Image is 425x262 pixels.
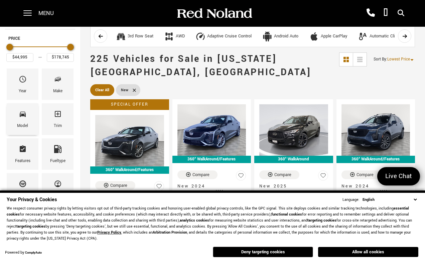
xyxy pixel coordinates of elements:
span: 225 Vehicles for Sale in [US_STATE][GEOGRAPHIC_DATA], [GEOGRAPHIC_DATA] [90,52,311,79]
div: Compare [110,182,127,188]
button: Deny targeting cookies [213,247,313,257]
div: Model [17,122,28,130]
span: New 2025 INFINITI QX50 SPORT [259,189,323,201]
a: New 2025New 2025 INFINITI QX50 SPORT [259,183,328,201]
span: Clear All [95,86,109,94]
button: Android AutoAndroid Auto [259,29,302,43]
p: We respect consumer privacy rights by letting visitors opt out of third-party tracking cookies an... [7,206,418,242]
a: New 2024New 2024 Cadillac XT4 Sport [341,183,410,201]
img: 2024 Cadillac CT4 Sport [177,104,246,156]
div: 360° WalkAround/Features [172,156,251,163]
div: TrimTrim [42,103,74,135]
div: Compare [274,172,291,178]
button: Automatic Climate ControlAutomatic Climate Control [354,29,423,43]
div: MakeMake [42,69,74,100]
span: New 2024 Cadillac CT4 Sport [177,189,241,201]
div: MileageMileage [42,173,74,205]
a: ComplyAuto [25,251,42,255]
strong: analytics cookies [180,218,209,223]
div: Automatic Climate Control [358,31,368,41]
button: scroll left [94,29,107,43]
select: Language Select [361,196,418,203]
img: 2024 Cadillac CT4 Sport [95,115,164,166]
div: AWD [176,33,185,39]
img: Red Noland Auto Group [176,8,253,19]
span: Make [54,74,62,88]
span: Transmission [19,178,27,192]
strong: targeting cookies [16,224,45,229]
div: Compare [192,172,209,178]
span: Your Privacy & Cookies [7,196,57,203]
input: Minimum [6,53,33,62]
div: Automatic Climate Control [370,33,419,39]
div: 360° WalkAround [254,156,333,163]
span: Sort By : [374,56,387,62]
div: Year [19,88,26,95]
img: 2024 Cadillac XT4 Sport [341,104,410,156]
h5: Price [8,35,72,41]
span: New [121,86,128,94]
div: Compare [357,172,374,178]
span: New 2024 [341,183,405,189]
button: Save Vehicle [318,170,328,183]
button: Apple CarPlayApple CarPlay [305,29,351,43]
a: New 2024New 2024 Cadillac CT4 Sport [177,183,246,201]
div: Android Auto [274,33,298,39]
div: Adaptive Cruise Control [195,31,205,41]
div: Minimum Price [6,44,13,50]
img: 2025 INFINITI QX50 SPORT [259,104,328,156]
span: Trim [54,108,62,122]
span: Model [19,108,27,122]
span: Year [19,74,27,88]
button: Adaptive Cruise ControlAdaptive Cruise Control [192,29,255,43]
strong: targeting cookies [307,218,336,223]
a: Privacy Policy [97,230,121,235]
button: Allow all cookies [318,247,418,257]
button: Compare Vehicle [95,181,135,190]
div: Android Auto [262,31,272,41]
button: AWDAWD [160,29,188,43]
div: ModelModel [7,103,38,135]
span: Live Chat [382,172,415,181]
span: New 2024 [177,183,241,189]
span: New 2025 [259,183,323,189]
div: Adaptive Cruise Control [207,33,252,39]
div: Features [15,157,30,165]
div: Special Offer [90,99,169,110]
button: Compare Vehicle [177,170,218,179]
strong: Arbitration Provision [153,230,187,235]
span: Mileage [54,178,62,192]
button: scroll right [398,29,411,43]
button: Compare Vehicle [341,170,382,179]
div: Language: [342,198,360,202]
div: Trim [54,122,62,130]
div: Apple CarPlay [321,33,347,39]
div: TransmissionTransmission [7,173,38,205]
span: New 2024 Cadillac XT4 Sport [341,189,405,201]
button: Save Vehicle [236,170,246,183]
div: YearYear [7,69,38,100]
div: AWD [164,31,174,41]
button: Compare Vehicle [259,170,299,179]
a: Live Chat [377,167,420,185]
button: Save Vehicle [154,181,164,194]
strong: functional cookies [271,212,302,217]
span: Features [19,143,27,157]
div: Price [6,41,74,62]
div: Apple CarPlay [309,31,319,41]
div: Make [53,88,62,95]
div: Fueltype [50,157,65,165]
input: Maximum [47,53,74,62]
div: FeaturesFeatures [7,138,38,170]
div: 3rd Row Seat [116,31,126,41]
div: FueltypeFueltype [42,138,74,170]
span: Lowest Price [387,56,410,62]
div: Powered by [5,251,42,255]
div: 360° WalkAround/Features [336,156,415,163]
div: Maximum Price [67,44,74,50]
div: 360° WalkAround/Features [90,166,169,174]
button: 3rd Row Seat3rd Row Seat [112,29,157,43]
div: 3rd Row Seat [128,33,153,39]
span: Fueltype [54,143,62,157]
